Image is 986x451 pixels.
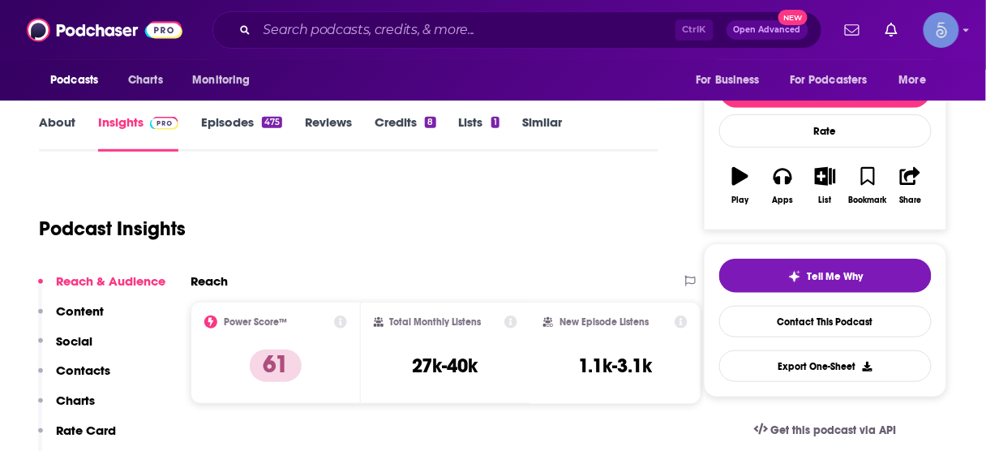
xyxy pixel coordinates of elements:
[924,12,959,48] img: User Profile
[773,195,794,205] div: Apps
[98,114,178,152] a: InsightsPodchaser Pro
[128,69,163,92] span: Charts
[734,26,801,34] span: Open Advanced
[924,12,959,48] span: Logged in as Spiral5-G1
[191,273,228,289] h2: Reach
[38,273,165,303] button: Reach & Audience
[899,69,927,92] span: More
[118,65,173,96] a: Charts
[39,217,186,241] h1: Podcast Insights
[201,114,282,152] a: Episodes475
[56,333,92,349] p: Social
[150,117,178,130] img: Podchaser Pro
[491,117,499,128] div: 1
[696,69,760,92] span: For Business
[425,117,435,128] div: 8
[390,316,482,328] h2: Total Monthly Listens
[719,306,932,337] a: Contact This Podcast
[262,117,282,128] div: 475
[779,65,891,96] button: open menu
[788,270,801,283] img: tell me why sparkle
[38,363,110,393] button: Contacts
[181,65,271,96] button: open menu
[250,350,302,382] p: 61
[375,114,435,152] a: Credits8
[741,410,910,450] a: Get this podcast via API
[778,10,808,25] span: New
[847,157,889,215] button: Bookmark
[212,11,822,49] div: Search podcasts, credits, & more...
[38,333,92,363] button: Social
[559,316,649,328] h2: New Episode Listens
[305,114,352,152] a: Reviews
[771,423,897,437] span: Get this podcast via API
[257,17,675,43] input: Search podcasts, credits, & more...
[56,423,116,438] p: Rate Card
[684,65,780,96] button: open menu
[838,16,866,44] a: Show notifications dropdown
[804,157,847,215] button: List
[790,69,868,92] span: For Podcasters
[719,114,932,148] div: Rate
[50,69,98,92] span: Podcasts
[56,273,165,289] p: Reach & Audience
[849,195,887,205] div: Bookmark
[522,114,562,152] a: Similar
[192,69,250,92] span: Monitoring
[56,363,110,378] p: Contacts
[719,157,761,215] button: Play
[56,393,95,408] p: Charts
[56,303,104,319] p: Content
[39,65,119,96] button: open menu
[879,16,904,44] a: Show notifications dropdown
[224,316,287,328] h2: Power Score™
[675,19,714,41] span: Ctrl K
[719,259,932,293] button: tell me why sparkleTell Me Why
[459,114,499,152] a: Lists1
[39,114,75,152] a: About
[819,195,832,205] div: List
[899,195,921,205] div: Share
[808,270,864,283] span: Tell Me Why
[27,15,182,45] img: Podchaser - Follow, Share and Rate Podcasts
[888,65,947,96] button: open menu
[578,354,652,378] h3: 1.1k-3.1k
[38,303,104,333] button: Content
[761,157,804,215] button: Apps
[732,195,749,205] div: Play
[727,20,808,40] button: Open AdvancedNew
[719,350,932,382] button: Export One-Sheet
[890,157,932,215] button: Share
[413,354,478,378] h3: 27k-40k
[38,393,95,423] button: Charts
[924,12,959,48] button: Show profile menu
